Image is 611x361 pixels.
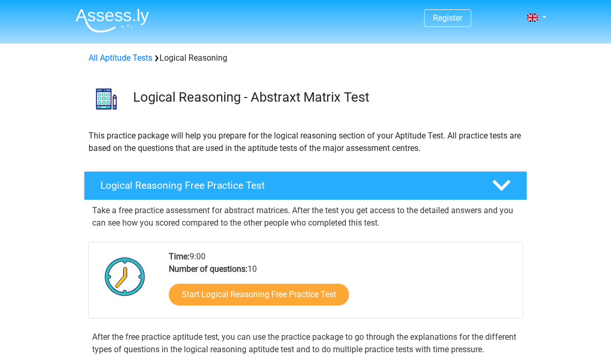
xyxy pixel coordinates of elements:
[99,251,151,302] img: Clock
[169,264,248,274] b: Number of questions:
[133,89,519,105] h3: Logical Reasoning - Abstraxt Matrix Test
[80,171,531,200] a: Logical Reasoning Free Practice Test
[84,52,527,64] div: Logical Reasoning
[88,331,523,356] div: After the free practice aptitude test, you can use the practice package to go through the explana...
[89,130,522,155] p: This practice package will help you prepare for the logical reasoning section of your Aptitude Te...
[433,13,462,23] a: Register
[76,8,149,33] img: Assessly
[169,252,190,261] b: Time:
[161,251,522,318] div: 9:00 10
[89,53,152,63] a: All Aptitude Tests
[169,284,349,306] a: Start Logical Reasoning Free Practice Test
[92,204,519,229] p: Take a free practice assessment for abstract matrices. After the test you get access to the detai...
[100,179,475,191] h4: Logical Reasoning Free Practice Test
[84,77,128,121] img: logical reasoning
